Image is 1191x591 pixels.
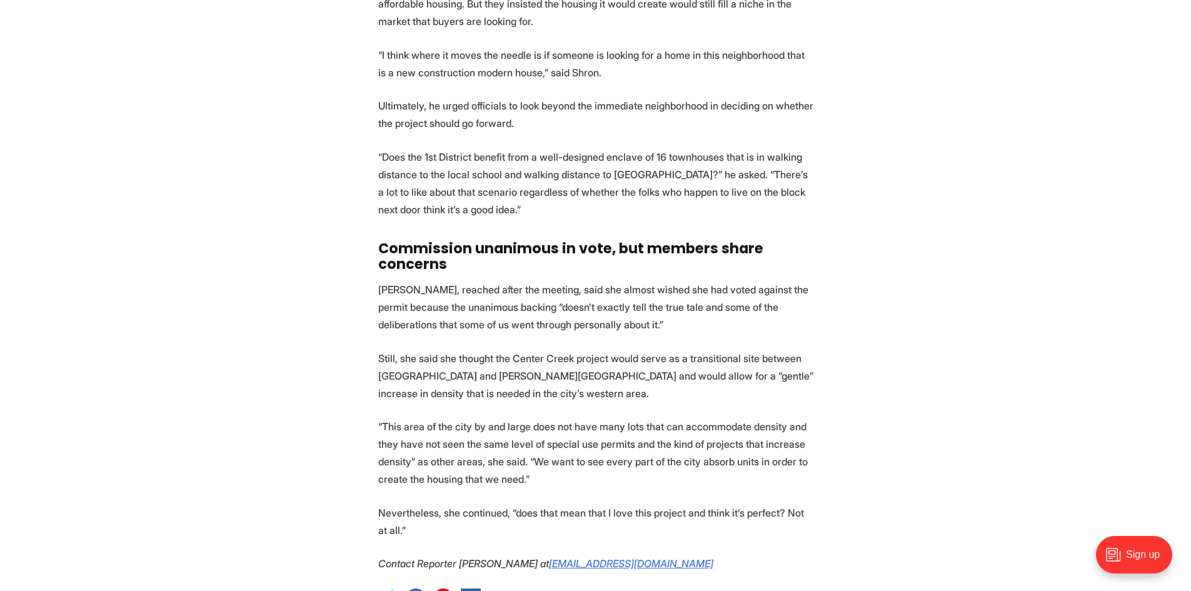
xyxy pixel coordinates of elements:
[378,148,813,218] p: “Does the 1st District benefit from a well-designed enclave of 16 townhouses that is in walking d...
[378,238,763,275] strong: Commission unanimous in vote, but members share concerns
[1085,530,1191,591] iframe: portal-trigger
[378,350,813,402] p: Still, she said she thought the Center Creek project would serve as a transitional site between [...
[378,557,549,570] em: Contact Reporter [PERSON_NAME] at
[378,504,813,539] p: Nevertheless, she continued, “does that mean that I love this project and think it’s perfect? Not...
[378,281,813,333] p: [PERSON_NAME], reached after the meeting, said she almost wished she had voted against the permit...
[378,46,813,81] p: “I think where it moves the needle is if someone is looking for a home in this neighborhood that ...
[378,97,813,132] p: Ultimately, he urged officials to look beyond the immediate neighborhood in deciding on whether t...
[549,557,713,570] a: [EMAIL_ADDRESS][DOMAIN_NAME]
[378,418,813,488] p: “This area of the city by and large does not have many lots that can accommodate density and they...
